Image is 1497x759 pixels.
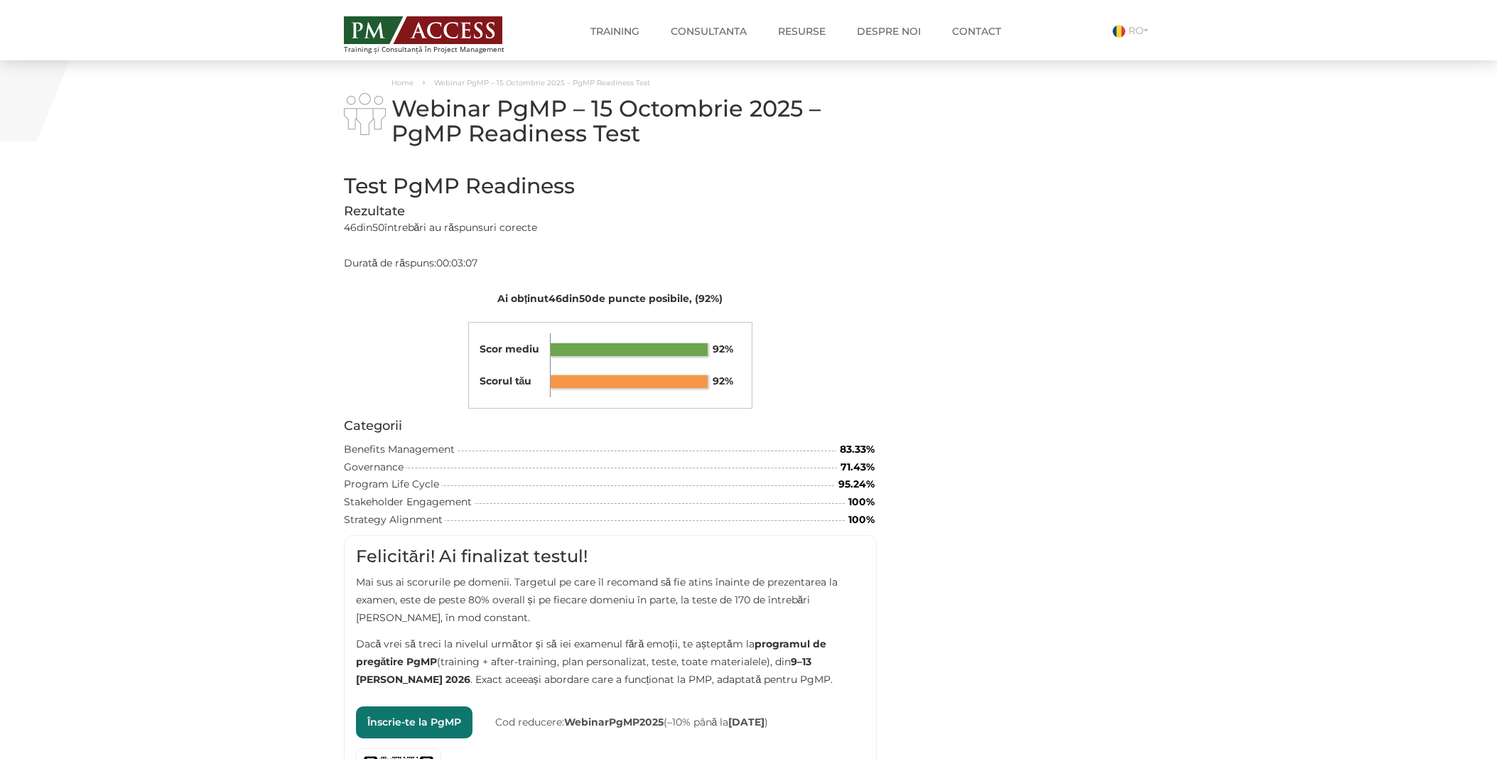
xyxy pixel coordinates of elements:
span: 100% [845,493,877,511]
p: Durată de răspuns: [344,254,877,272]
h4: Categorii [344,419,877,434]
a: Resurse [767,17,836,45]
span: 46 [344,221,357,234]
p: Dacă vrei să treci la nivelul următor și să iei examenul fără emoții, te așteptăm la (training + ... [356,635,865,689]
a: Training [580,17,650,45]
img: PM ACCESS - Echipa traineri si consultanti certificati PMP: Narciss Popescu, Mihai Olaru, Monica ... [344,16,502,44]
strong: WebinarPgMP2025 [564,716,664,728]
a: Despre noi [846,17,931,45]
span: 92% [698,292,719,305]
span: 100% [845,511,877,529]
span: Governance [344,458,406,476]
p: din întrebări au răspunsuri corecte [344,219,877,237]
p: Ai obținut din de puncte posibile, ( ) [344,290,877,308]
span: 71.43% [837,458,877,476]
a: Home [391,78,414,87]
span: Program Life Cycle [344,475,441,493]
span: 50 [372,221,384,234]
span: Webinar PgMP – 15 Octombrie 2025 – PgMP Readiness Test [434,78,650,87]
span: 92% [713,343,733,355]
img: Romana [1113,25,1125,38]
span: 00:03:07 [436,257,477,269]
a: RO [1113,24,1154,37]
strong: [DATE] [728,716,764,728]
p: Mai sus ai scorurile pe domenii. Targetul pe care îl recomand să fie atins înainte de prezentarea... [356,574,865,627]
span: Benefits Management [344,441,457,458]
span: Training și Consultanță în Project Management [344,45,531,53]
h4: Rezultate [344,205,877,219]
img: i-02.png [344,93,386,135]
h3: Felicitări! Ai finalizat testul! [356,547,865,566]
h2: Test PgMP Readiness [344,174,877,198]
span: 46 [548,292,562,305]
a: Contact [941,17,1012,45]
a: Consultanta [660,17,757,45]
strong: 9–13 [PERSON_NAME] 2026 [356,655,812,686]
span: Stakeholder Engagement [344,493,474,511]
td: Scorul tău [480,365,551,397]
span: 83.33% [836,441,877,458]
h1: Webinar PgMP – 15 Octombrie 2025 – PgMP Readiness Test [344,96,877,146]
span: 95.24% [835,475,877,493]
span: 50 [579,292,592,305]
strong: programul de pregătire PgMP [356,637,826,668]
td: Scor mediu [480,333,551,365]
span: Cod reducere: (–10% până la ) [495,714,769,731]
a: Training și Consultanță în Project Management [344,12,531,53]
span: 92% [713,375,733,387]
span: Strategy Alignment [344,511,445,529]
a: Înscrie-te la PgMP [356,706,472,738]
